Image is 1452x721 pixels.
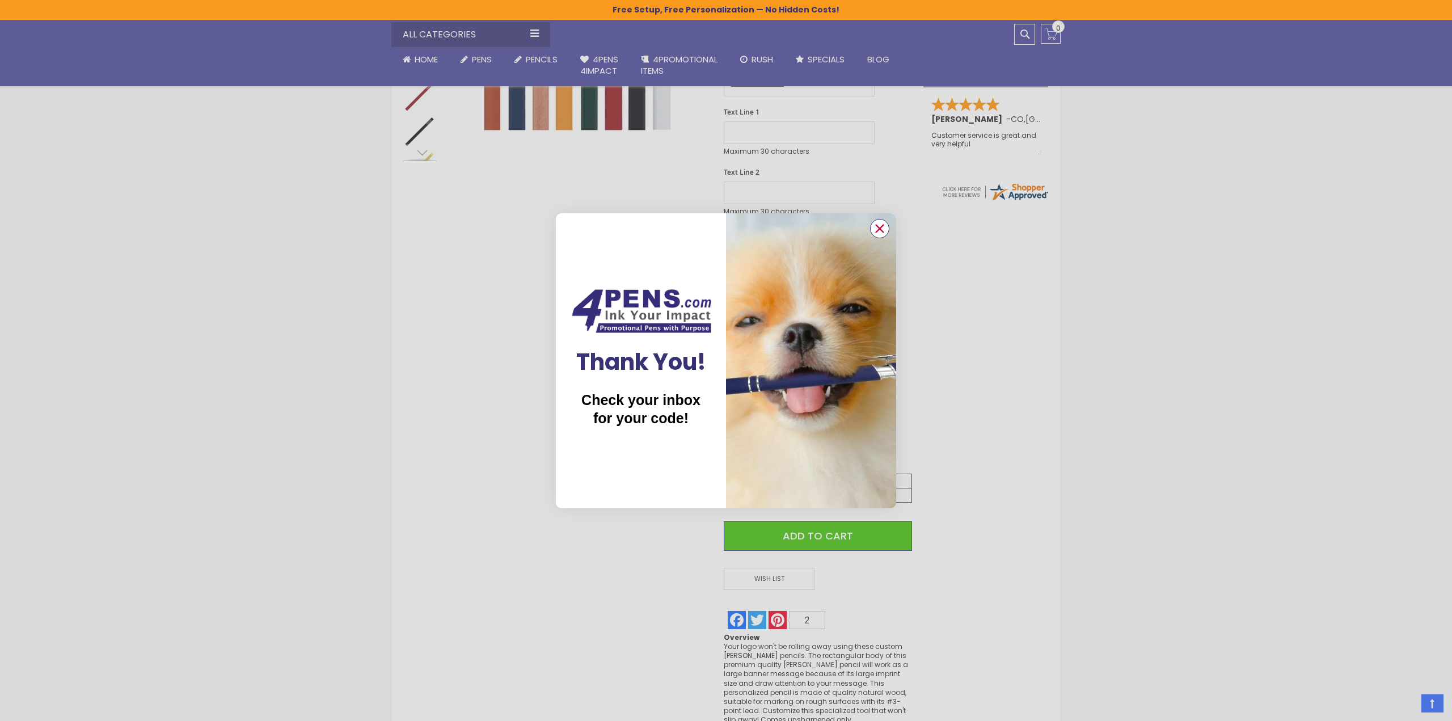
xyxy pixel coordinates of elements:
img: b2d7038a-49cb-4a70-a7cc-c7b8314b33fd.jpeg [726,213,896,508]
img: Couch [567,286,715,336]
span: Check your inbox for your code! [581,392,700,426]
span: Thank You! [576,346,706,378]
button: Close dialog [870,219,889,238]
